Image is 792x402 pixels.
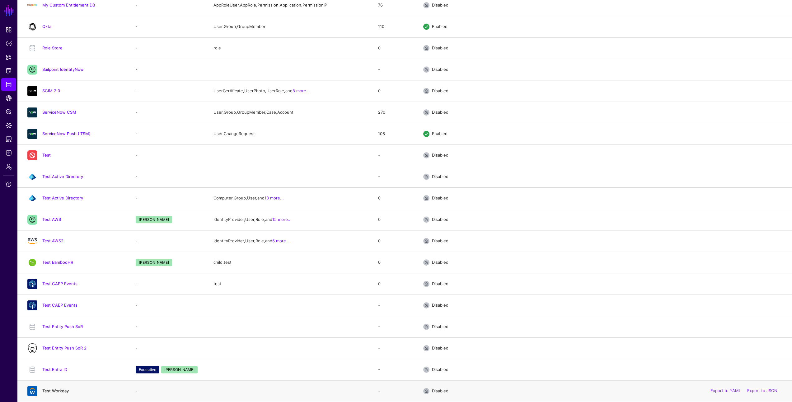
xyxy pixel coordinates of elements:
[207,187,372,209] td: Computer, Group, User, and
[372,16,417,37] td: 110
[136,259,172,266] span: [PERSON_NAME]
[1,92,16,104] a: CAEP Hub
[27,343,37,353] img: Pg0KPCEtLSBVcGxvYWRlZCB0bzogU1ZHIFJlcG8sIHd3dy5zdmdyZXBvLmNvbSwgR2VuZXJhdG9yOiBTVkcgUmVwbyBNaXhlc...
[432,260,448,265] span: Disabled
[432,217,448,222] span: Disabled
[1,37,16,50] a: Policies
[42,131,91,136] a: ServiceNow Push (ITSM)
[432,281,448,286] span: Disabled
[27,172,37,182] img: svg+xml;base64,PHN2ZyB3aWR0aD0iNjQiIGhlaWdodD0iNjQiIHZpZXdCb3g9IjAgMCA2NCA2NCIgZmlsbD0ibm9uZSIgeG...
[6,68,12,74] span: Protected Systems
[432,88,448,93] span: Disabled
[161,366,198,373] span: [PERSON_NAME]
[207,80,372,102] td: UserCertificate, UserPhoto, UserRole, and
[6,163,12,170] span: Admin
[207,37,372,59] td: role
[432,345,448,350] span: Disabled
[27,300,37,310] img: svg+xml;base64,PHN2ZyB3aWR0aD0iNjQiIGhlaWdodD0iNjQiIHZpZXdCb3g9IjAgMCA2NCA2NCIgZmlsbD0ibm9uZSIgeG...
[207,252,372,273] td: child, test
[372,102,417,123] td: 270
[42,24,51,29] a: Okta
[42,238,63,243] a: Test AWS2
[42,45,63,50] a: Role Store
[27,279,37,289] img: svg+xml;base64,PHN2ZyB3aWR0aD0iNjQiIGhlaWdodD0iNjQiIHZpZXdCb3g9IjAgMCA2NCA2NCIgZmlsbD0ibm9uZSIgeG...
[372,359,417,380] td: -
[42,388,69,393] a: Test Workday
[710,388,741,393] a: Export to YAML
[265,195,284,200] a: 13 more...
[129,123,207,144] td: -
[372,123,417,144] td: 106
[129,37,207,59] td: -
[6,54,12,60] span: Snippets
[42,153,51,158] a: Test
[432,238,448,243] span: Disabled
[372,37,417,59] td: 0
[42,324,83,329] a: Test Entity Push SoR
[27,193,37,203] img: svg+xml;base64,PHN2ZyB3aWR0aD0iNjQiIGhlaWdodD0iNjQiIHZpZXdCb3g9IjAgMCA2NCA2NCIgZmlsbD0ibm9uZSIgeG...
[207,123,372,144] td: User, ChangeRequest
[432,2,448,7] span: Disabled
[372,187,417,209] td: 0
[27,258,37,267] img: svg+xml;base64,PHN2ZyB3aWR0aD0iNjQiIGhlaWdodD0iNjQiIHZpZXdCb3g9IjAgMCA2NCA2NCIgZmlsbD0ibm9uZSIgeG...
[42,2,95,7] a: My Custom Entitlement DB
[1,65,16,77] a: Protected Systems
[27,386,37,396] img: svg+xml;base64,PHN2ZyB3aWR0aD0iNjQiIGhlaWdodD0iNjQiIHZpZXdCb3g9IjAgMCA2NCA2NCIgZmlsbD0ibm9uZSIgeG...
[372,252,417,273] td: 0
[129,144,207,166] td: -
[4,4,14,17] a: SGNL
[372,273,417,295] td: 0
[432,67,448,72] span: Disabled
[42,260,73,265] a: Test BambooHR
[1,160,16,173] a: Admin
[207,209,372,230] td: IdentityProvider, User, Role, and
[207,273,372,295] td: test
[372,209,417,230] td: 0
[6,136,12,142] span: Reports
[1,51,16,63] a: Snippets
[207,230,372,252] td: IdentityProvider, User, Role, and
[372,230,417,252] td: 0
[42,303,77,308] a: Test CAEP Events
[42,217,61,222] a: Test AWS
[42,367,67,372] a: Test Entra ID
[27,236,37,246] img: svg+xml;base64,PHN2ZyB4bWxucz0iaHR0cDovL3d3dy53My5vcmcvMjAwMC9zdmciIHhtbG5zOnhsaW5rPSJodHRwOi8vd3...
[1,147,16,159] a: Logs
[6,150,12,156] span: Logs
[1,133,16,145] a: Reports
[432,367,448,372] span: Disabled
[372,337,417,359] td: -
[136,366,159,373] span: Executive
[129,273,207,295] td: -
[129,59,207,80] td: -
[27,22,37,32] img: svg+xml;base64,PHN2ZyB3aWR0aD0iNjQiIGhlaWdodD0iNjQiIHZpZXdCb3g9IjAgMCA2NCA2NCIgZmlsbD0ibm9uZSIgeG...
[1,119,16,132] a: Data Lens
[129,187,207,209] td: -
[42,195,83,200] a: Test Active Directory
[129,80,207,102] td: -
[432,388,448,393] span: Disabled
[27,150,37,160] img: svg+xml;base64,PHN2ZyB3aWR0aD0iMzIiIGhlaWdodD0iMzIiIHZpZXdCb3g9IjAgMCAzMiAzMiIgZmlsbD0ibm9uZSIgeG...
[272,238,290,243] a: 6 more...
[293,88,310,93] a: 8 more...
[1,106,16,118] a: Policy Lens
[27,65,37,75] img: svg+xml;base64,PHN2ZyB3aWR0aD0iMzIiIGhlaWdodD0iMzIiIHZpZXdCb3g9IjAgMCAzMiAzMiIgZmlsbD0ibm9uZSIgeG...
[42,174,83,179] a: Test Active Directory
[129,230,207,252] td: -
[372,380,417,402] td: -
[27,129,37,139] img: svg+xml;base64,PHN2ZyB3aWR0aD0iNjQiIGhlaWdodD0iNjQiIHZpZXdCb3g9IjAgMCA2NCA2NCIgZmlsbD0ibm9uZSIgeG...
[42,110,76,115] a: ServiceNow CSM
[42,88,60,93] a: SCIM 2.0
[372,59,417,80] td: -
[207,16,372,37] td: User, Group, GroupMember
[432,45,448,50] span: Disabled
[129,16,207,37] td: -
[432,303,448,308] span: Disabled
[42,67,84,72] a: Sailpoint IdentityNow
[27,0,37,10] img: svg+xml;base64,PHN2ZyBpZD0iTG9nbyIgeG1sbnM9Imh0dHA6Ly93d3cudzMub3JnLzIwMDAvc3ZnIiB3aWR0aD0iMTIxLj...
[1,78,16,91] a: Identity Data Fabric
[207,102,372,123] td: User, Group, GroupMember, Case, Account
[432,324,448,329] span: Disabled
[129,337,207,359] td: -
[747,388,777,393] a: Export to JSON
